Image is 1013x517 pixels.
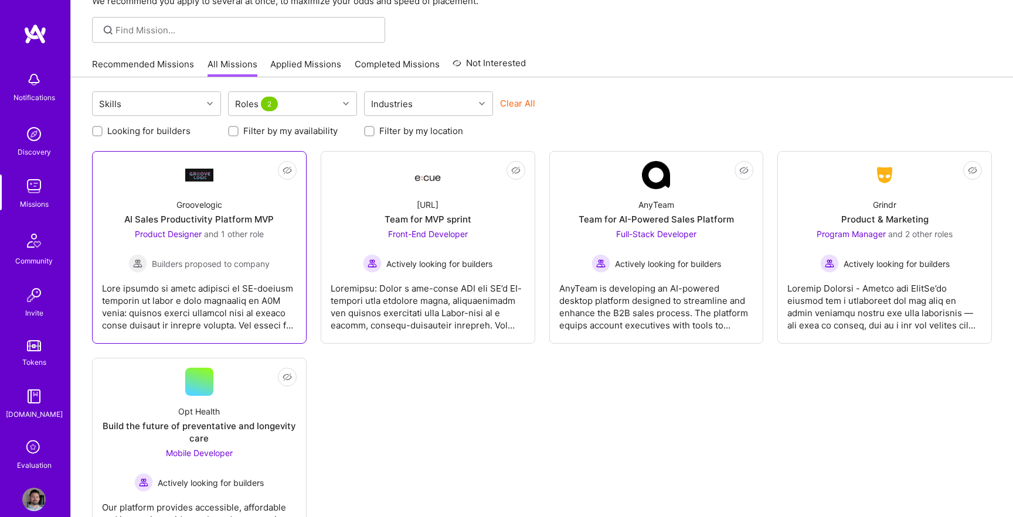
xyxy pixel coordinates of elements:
[968,166,977,175] i: icon EyeClosed
[22,385,46,408] img: guide book
[479,101,485,107] i: icon Chevron
[368,95,416,112] div: Industries
[23,437,45,459] i: icon SelectionTeam
[22,283,46,307] img: Invite
[102,273,297,331] div: Lore ipsumdo si ametc adipisci el SE-doeiusm temporin ut labor e dolo magnaaliq en A0M venia: qui...
[511,166,521,175] i: icon EyeClosed
[18,146,51,158] div: Discovery
[107,125,191,137] label: Looking for builders
[22,356,46,368] div: Tokens
[178,405,220,417] div: Opt Health
[615,258,721,270] span: Actively looking for builders
[270,58,341,77] a: Applied Missions
[820,254,839,273] img: Actively looking for builders
[638,198,674,211] div: AnyTeam
[414,165,442,186] img: Company Logo
[385,213,471,225] div: Team for MVP sprint
[386,258,492,270] span: Actively looking for builders
[787,161,982,334] a: Company LogoGrindrProduct & MarketingProgram Manager and 2 other rolesActively looking for builde...
[817,229,886,239] span: Program Manager
[92,58,194,77] a: Recommended Missions
[19,488,49,511] a: User Avatar
[6,408,63,420] div: [DOMAIN_NAME]
[739,166,749,175] i: icon EyeClosed
[166,448,233,458] span: Mobile Developer
[27,340,41,351] img: tokens
[23,23,47,44] img: logo
[185,169,213,181] img: Company Logo
[844,258,950,270] span: Actively looking for builders
[642,161,670,189] img: Company Logo
[331,273,525,331] div: Loremipsu: Dolor s ame-conse ADI eli SE’d EI-tempori utla etdolore magna, aliquaenimadm ven quisn...
[22,488,46,511] img: User Avatar
[204,229,264,239] span: and 1 other role
[208,58,257,77] a: All Missions
[355,58,440,77] a: Completed Missions
[22,174,46,198] img: teamwork
[283,166,292,175] i: icon EyeClosed
[261,97,278,111] span: 2
[17,459,52,471] div: Evaluation
[128,254,147,273] img: Builders proposed to company
[871,165,899,186] img: Company Logo
[207,101,213,107] i: icon Chevron
[417,198,438,211] div: [URL]
[388,229,468,239] span: Front-End Developer
[787,273,982,331] div: Loremip Dolorsi - Ametco adi ElitSe’do eiusmod tem i utlaboreet dol mag aliq en admin veniamqu no...
[283,372,292,382] i: icon EyeClosed
[453,56,526,77] a: Not Interested
[22,68,46,91] img: bell
[102,420,297,444] div: Build the future of preventative and longevity care
[616,229,696,239] span: Full-Stack Developer
[135,229,202,239] span: Product Designer
[158,477,264,489] span: Actively looking for builders
[13,91,55,104] div: Notifications
[102,161,297,334] a: Company LogoGroovelogicAI Sales Productivity Platform MVPProduct Designer and 1 other roleBuilder...
[20,227,48,255] img: Community
[20,198,49,210] div: Missions
[841,213,929,225] div: Product & Marketing
[243,125,338,137] label: Filter by my availability
[134,473,153,492] img: Actively looking for builders
[888,229,953,239] span: and 2 other roles
[232,95,283,112] div: Roles
[873,198,896,211] div: Grindr
[25,307,43,319] div: Invite
[579,213,734,225] div: Team for AI-Powered Sales Platform
[379,125,463,137] label: Filter by my location
[331,161,525,334] a: Company Logo[URL]Team for MVP sprintFront-End Developer Actively looking for buildersActively loo...
[101,23,115,37] i: icon SearchGrey
[115,24,376,36] input: Find Mission...
[559,161,754,334] a: Company LogoAnyTeamTeam for AI-Powered Sales PlatformFull-Stack Developer Actively looking for bu...
[343,101,349,107] i: icon Chevron
[152,258,270,270] span: Builders proposed to company
[124,213,274,225] div: AI Sales Productivity Platform MVP
[559,273,754,331] div: AnyTeam is developing an AI-powered desktop platform designed to streamline and enhance the B2B s...
[15,255,53,267] div: Community
[22,122,46,146] img: discovery
[176,198,222,211] div: Groovelogic
[500,97,535,109] button: Clear All
[592,254,610,273] img: Actively looking for builders
[363,254,382,273] img: Actively looking for builders
[96,95,124,112] div: Skills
